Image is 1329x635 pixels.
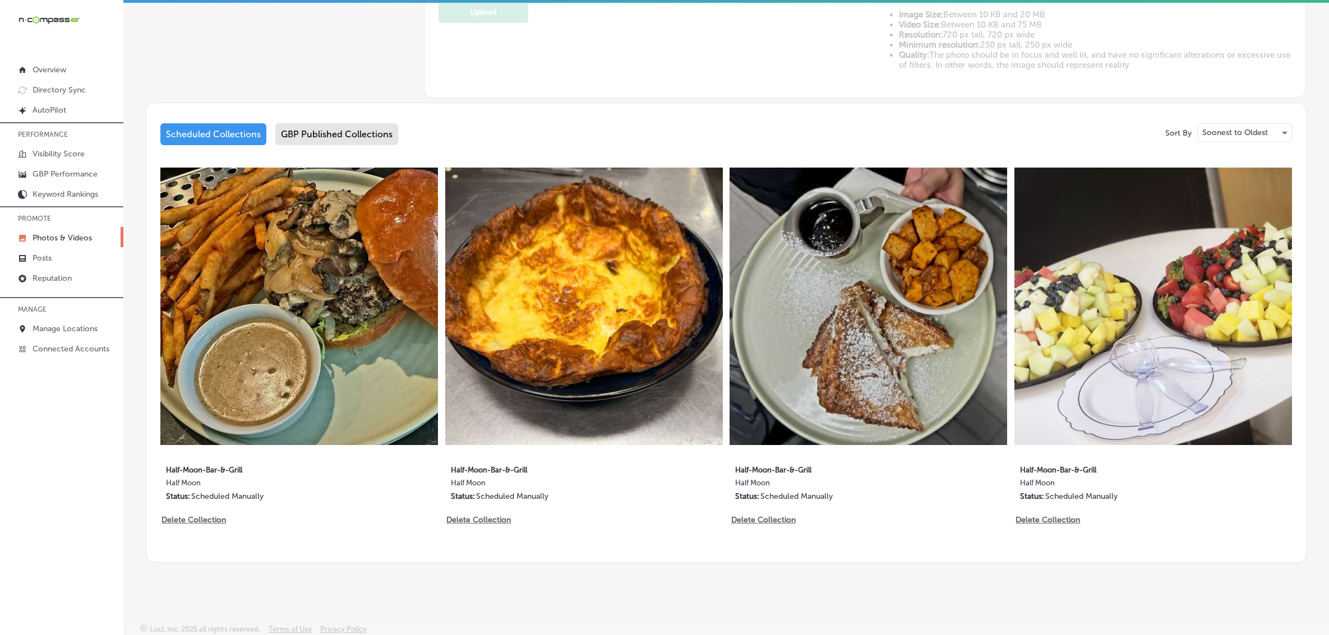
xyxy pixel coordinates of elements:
img: Collection thumbnail [445,168,723,445]
p: Scheduled Manually [760,492,833,501]
label: Half-Moon-Bar-&-Grill [166,459,366,479]
p: Overview [33,65,66,75]
p: AutoPilot [33,105,66,115]
p: Reputation [33,274,72,283]
p: Scheduled Manually [191,492,264,501]
p: Status: [451,492,475,501]
p: Directory Sync [33,85,86,95]
label: Half-Moon-Bar-&-Grill [735,459,935,479]
p: Delete Collection [1016,515,1079,525]
p: Status: [166,492,190,501]
img: 660ab0bf-5cc7-4cb8-ba1c-48b5ae0f18e60NCTV_CLogo_TV_Black_-500x88.png [18,15,80,25]
label: Half-Moon-Bar-&-Grill [451,459,650,479]
p: Keyword Rankings [33,189,98,199]
p: Sort By [1165,128,1192,138]
div: Soonest to Oldest [1198,124,1291,142]
p: Locl, Inc. 2025 all rights reserved. [150,625,260,633]
label: Half Moon [451,479,650,492]
p: GBP Performance [33,169,98,179]
label: Half Moon [166,479,366,492]
p: Posts [33,253,52,263]
p: Status: [1020,492,1044,501]
img: Collection thumbnail [730,168,1007,445]
p: Delete Collection [446,515,510,525]
label: Half Moon [735,479,935,492]
p: Scheduled Manually [1045,492,1118,501]
p: Connected Accounts [33,344,109,354]
img: Collection thumbnail [1014,168,1292,445]
div: GBP Published Collections [275,123,398,145]
div: Scheduled Collections [160,123,266,145]
p: Manage Locations [33,324,98,333]
p: Delete Collection [731,515,795,525]
img: Collection thumbnail [160,168,438,445]
p: Status: [735,492,759,501]
label: Half-Moon-Bar-&-Grill [1020,459,1220,479]
p: Delete Collection [161,515,225,525]
p: Visibility Score [33,149,85,159]
p: Photos & Videos [33,233,92,243]
label: Half Moon [1020,479,1220,492]
p: Scheduled Manually [476,492,548,501]
p: Soonest to Oldest [1202,127,1268,138]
